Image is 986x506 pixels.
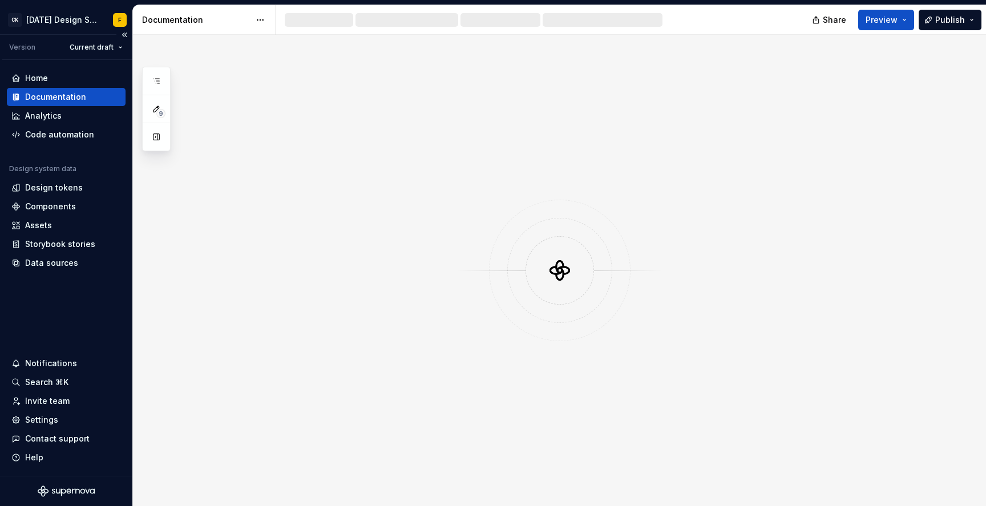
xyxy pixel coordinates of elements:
[25,358,77,369] div: Notifications
[25,220,52,231] div: Assets
[7,216,126,234] a: Assets
[25,257,78,269] div: Data sources
[25,395,70,407] div: Invite team
[7,88,126,106] a: Documentation
[25,91,86,103] div: Documentation
[25,182,83,193] div: Design tokens
[7,392,126,410] a: Invite team
[7,448,126,467] button: Help
[70,43,114,52] span: Current draft
[7,430,126,448] button: Contact support
[64,39,128,55] button: Current draft
[823,14,846,26] span: Share
[25,201,76,212] div: Components
[935,14,965,26] span: Publish
[7,126,126,144] a: Code automation
[7,254,126,272] a: Data sources
[25,414,58,426] div: Settings
[7,107,126,125] a: Analytics
[156,109,165,118] span: 9
[7,373,126,391] button: Search ⌘K
[25,129,94,140] div: Code automation
[25,110,62,122] div: Analytics
[7,69,126,87] a: Home
[919,10,981,30] button: Publish
[7,179,126,197] a: Design tokens
[25,452,43,463] div: Help
[9,43,35,52] div: Version
[25,377,68,388] div: Search ⌘K
[38,485,95,497] svg: Supernova Logo
[866,14,898,26] span: Preview
[142,14,250,26] div: Documentation
[858,10,914,30] button: Preview
[116,27,132,43] button: Collapse sidebar
[7,354,126,373] button: Notifications
[7,197,126,216] a: Components
[25,72,48,84] div: Home
[7,235,126,253] a: Storybook stories
[7,411,126,429] a: Settings
[8,13,22,27] div: CK
[806,10,854,30] button: Share
[25,433,90,444] div: Contact support
[25,238,95,250] div: Storybook stories
[2,7,130,32] button: CK[DATE] Design SystemF
[26,14,99,26] div: [DATE] Design System
[9,164,76,173] div: Design system data
[118,15,122,25] div: F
